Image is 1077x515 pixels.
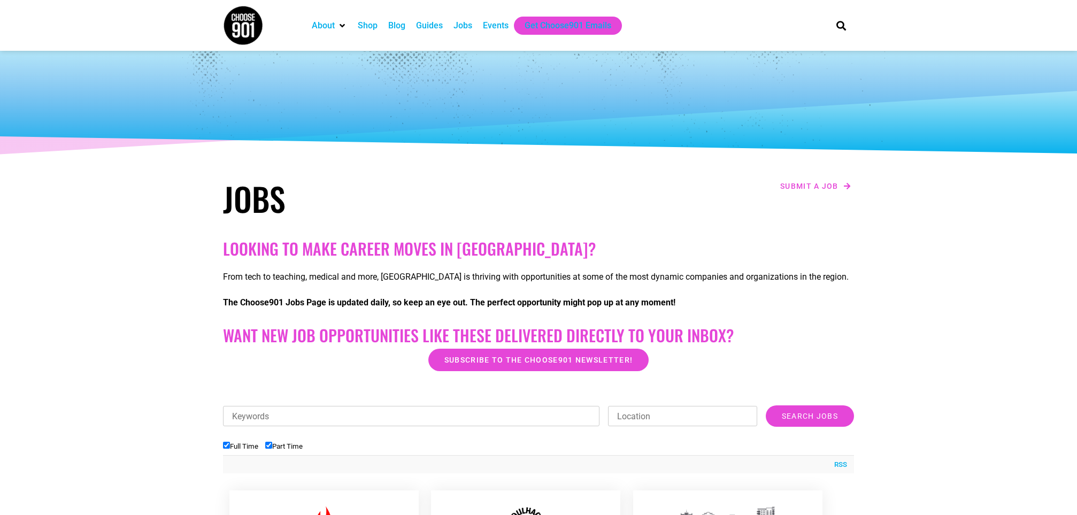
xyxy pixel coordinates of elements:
span: Submit a job [780,182,838,190]
a: Submit a job [777,179,854,193]
a: Get Choose901 Emails [525,19,611,32]
a: Guides [416,19,443,32]
p: From tech to teaching, medical and more, [GEOGRAPHIC_DATA] is thriving with opportunities at some... [223,271,854,283]
nav: Main nav [306,17,818,35]
label: Full Time [223,442,258,450]
input: Search Jobs [766,405,854,427]
h1: Jobs [223,179,533,218]
a: RSS [829,459,847,470]
div: About [306,17,352,35]
div: Search [832,17,850,34]
label: Part Time [265,442,303,450]
h2: Want New Job Opportunities like these Delivered Directly to your Inbox? [223,326,854,345]
a: Jobs [453,19,472,32]
input: Location [608,406,757,426]
a: Subscribe to the Choose901 newsletter! [428,349,649,371]
input: Full Time [223,442,230,449]
h2: Looking to make career moves in [GEOGRAPHIC_DATA]? [223,239,854,258]
input: Part Time [265,442,272,449]
a: About [312,19,335,32]
span: Subscribe to the Choose901 newsletter! [444,356,633,364]
a: Shop [358,19,378,32]
strong: The Choose901 Jobs Page is updated daily, so keep an eye out. The perfect opportunity might pop u... [223,297,675,308]
a: Events [483,19,509,32]
a: Blog [388,19,405,32]
input: Keywords [223,406,599,426]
